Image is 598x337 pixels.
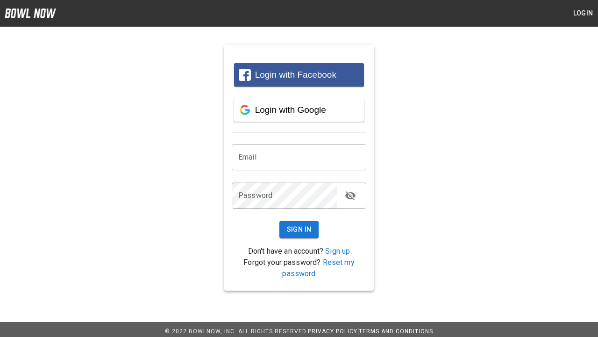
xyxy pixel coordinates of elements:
[568,5,598,22] button: Login
[234,98,364,122] button: Login with Google
[5,8,56,18] img: logo
[232,257,366,279] p: Forgot your password?
[255,105,326,115] span: Login with Google
[341,186,360,205] button: toggle password visibility
[234,63,364,87] button: Login with Facebook
[282,258,354,278] a: Reset my password
[308,328,357,335] a: Privacy Policy
[255,70,336,80] span: Login with Facebook
[279,221,319,238] button: Sign In
[359,328,433,335] a: Terms and Conditions
[232,246,366,257] p: Don't have an account?
[165,328,308,335] span: © 2022 BowlNow, Inc. All Rights Reserved.
[325,247,350,256] a: Sign up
